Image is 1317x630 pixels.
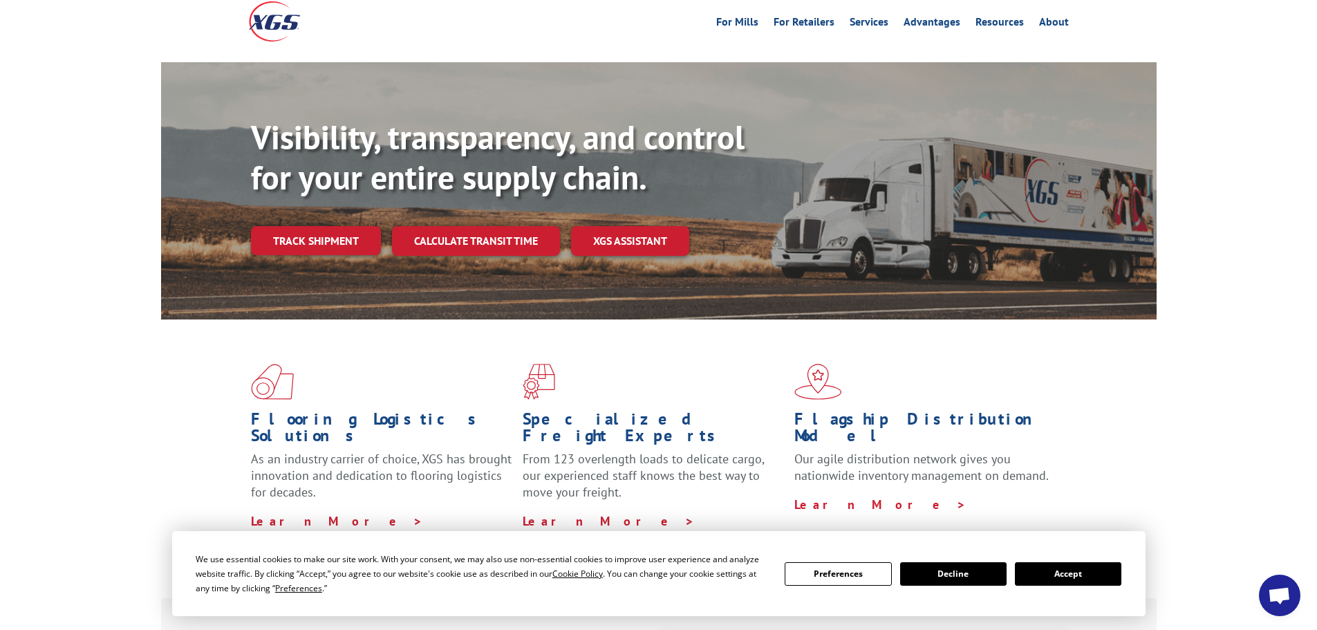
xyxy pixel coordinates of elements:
div: We use essential cookies to make our site work. With your consent, we may also use non-essential ... [196,552,768,595]
b: Visibility, transparency, and control for your entire supply chain. [251,115,745,198]
h1: Flagship Distribution Model [794,411,1056,451]
img: xgs-icon-focused-on-flooring-red [523,364,555,400]
span: Preferences [275,582,322,594]
a: For Mills [716,17,758,32]
a: About [1039,17,1069,32]
a: Learn More > [523,513,695,529]
a: Services [850,17,888,32]
a: Resources [975,17,1024,32]
button: Decline [900,562,1007,586]
span: Our agile distribution network gives you nationwide inventory management on demand. [794,451,1049,483]
img: xgs-icon-flagship-distribution-model-red [794,364,842,400]
div: Cookie Consent Prompt [172,531,1146,616]
a: Calculate transit time [392,226,560,256]
h1: Flooring Logistics Solutions [251,411,512,451]
img: xgs-icon-total-supply-chain-intelligence-red [251,364,294,400]
a: Advantages [904,17,960,32]
div: Open chat [1259,575,1300,616]
a: Learn More > [794,497,966,512]
button: Preferences [785,562,891,586]
button: Accept [1015,562,1121,586]
p: From 123 overlength loads to delicate cargo, our experienced staff knows the best way to move you... [523,451,784,512]
span: Cookie Policy [552,568,603,580]
a: Track shipment [251,226,381,255]
a: Learn More > [251,513,423,529]
span: As an industry carrier of choice, XGS has brought innovation and dedication to flooring logistics... [251,451,512,500]
a: For Retailers [774,17,834,32]
a: XGS ASSISTANT [571,226,689,256]
h1: Specialized Freight Experts [523,411,784,451]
